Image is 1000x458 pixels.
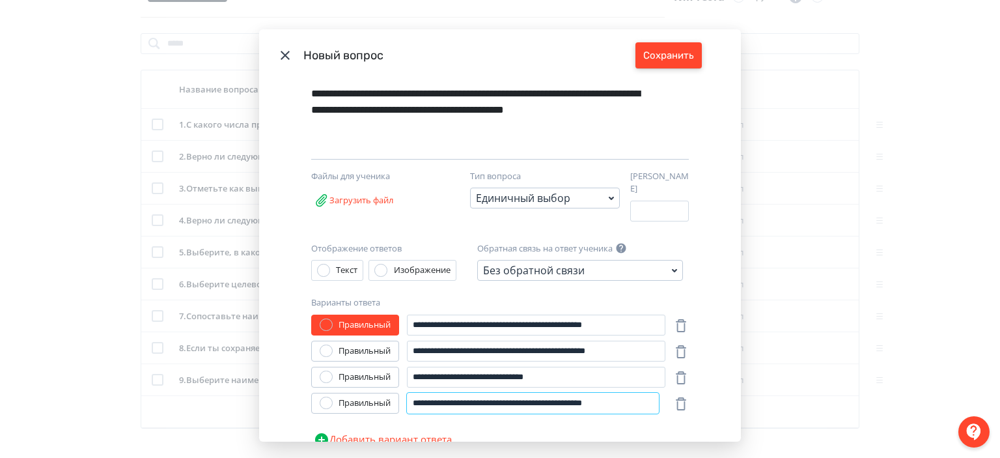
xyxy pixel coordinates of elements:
[470,170,521,183] label: Тип вопроса
[476,190,570,206] div: Единичный выбор
[311,427,454,453] button: Добавить вариант ответа
[339,319,391,332] div: Правильный
[336,264,357,277] div: Текст
[394,264,451,277] div: Изображение
[339,397,391,410] div: Правильный
[303,47,635,64] div: Новый вопрос
[259,29,741,442] div: Modal
[483,263,585,278] div: Без обратной связи
[311,296,380,309] label: Варианты ответа
[630,170,689,195] label: [PERSON_NAME]
[339,371,391,384] div: Правильный
[477,242,613,255] label: Обратная связь на ответ ученика
[635,42,702,68] button: Сохранить
[311,170,448,183] div: Файлы для ученика
[311,242,402,255] label: Отображение ответов
[339,345,391,358] div: Правильный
